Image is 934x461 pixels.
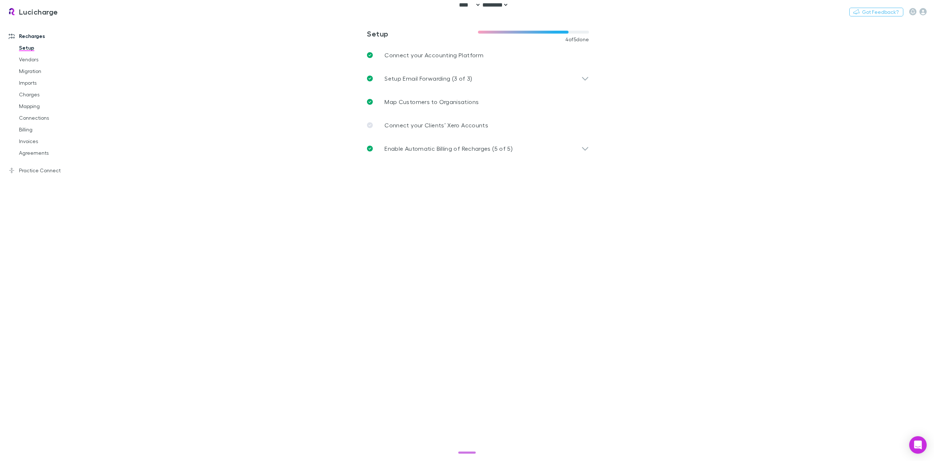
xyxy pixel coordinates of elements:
a: Vendors [12,54,102,65]
div: Open Intercom Messenger [909,436,927,454]
a: Charges [12,89,102,100]
a: Migration [12,65,102,77]
h3: Lucicharge [19,7,58,16]
div: Setup Email Forwarding (3 of 3) [361,67,595,90]
a: Map Customers to Organisations [361,90,595,114]
a: Imports [12,77,102,89]
span: 4 of 5 done [565,37,589,42]
p: Connect your Clients’ Xero Accounts [384,121,488,130]
a: Practice Connect [1,165,102,176]
a: Mapping [12,100,102,112]
h3: Setup [367,29,478,38]
a: Invoices [12,135,102,147]
div: Enable Automatic Billing of Recharges (5 of 5) [361,137,595,160]
p: Enable Automatic Billing of Recharges (5 of 5) [384,144,513,153]
a: Connections [12,112,102,124]
p: Map Customers to Organisations [384,97,479,106]
a: Setup [12,42,102,54]
a: Billing [12,124,102,135]
a: Connect your Clients’ Xero Accounts [361,114,595,137]
img: Lucicharge's Logo [7,7,16,16]
a: Lucicharge [3,3,62,20]
button: Got Feedback? [849,8,903,16]
a: Recharges [1,30,102,42]
p: Connect your Accounting Platform [384,51,483,59]
a: Agreements [12,147,102,159]
a: Connect your Accounting Platform [361,43,595,67]
p: Setup Email Forwarding (3 of 3) [384,74,472,83]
